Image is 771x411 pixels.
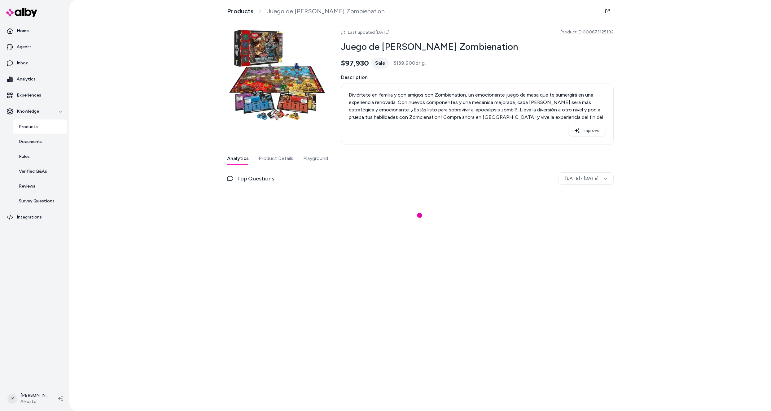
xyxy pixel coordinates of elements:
a: Agents [2,40,67,54]
p: Analytics [17,76,36,82]
h2: Juego de [PERSON_NAME] Zombienation [341,41,614,53]
span: Description [341,74,614,81]
p: Verified Q&As [19,168,47,175]
span: Product ID: 000673125192 [561,29,614,35]
a: Experiences [2,88,67,103]
img: alby Logo [6,8,37,17]
a: Rules [13,149,67,164]
span: $97,930 [341,58,369,68]
nav: breadcrumb [227,7,385,15]
span: Juego de [PERSON_NAME] Zombienation [267,7,385,15]
span: Last updated [DATE] [348,30,389,35]
span: $139,900 orig. [394,59,426,67]
a: Products [13,119,67,134]
button: Improve [568,125,606,136]
a: Home [2,24,67,38]
button: Knowledge [2,104,67,119]
button: Playground [303,152,328,165]
p: Rules [19,154,30,160]
a: Verified Q&As [13,164,67,179]
span: Top Questions [237,174,274,183]
a: Reviews [13,179,67,194]
a: Survey Questions [13,194,67,209]
div: Sale [371,58,389,69]
button: P[PERSON_NAME]Alkosto [4,389,53,409]
button: Product Details [259,152,293,165]
p: Diviértete en familia y con amigos con Zombienation, un emocionante juego de mesa que te sumergir... [349,91,606,128]
a: Inbox [2,56,67,71]
a: Integrations [2,210,67,225]
a: Products [227,7,253,15]
p: Inbox [17,60,28,66]
a: Documents [13,134,67,149]
p: Documents [19,139,42,145]
p: Knowledge [17,108,39,115]
p: Reviews [19,183,35,189]
img: 000673125192-001-310Wx310H [227,25,326,124]
p: Survey Questions [19,198,55,204]
button: Analytics [227,152,249,165]
a: Analytics [2,72,67,87]
p: Home [17,28,29,34]
span: Alkosto [20,399,48,405]
p: Experiences [17,92,41,98]
p: Products [19,124,38,130]
p: [PERSON_NAME] [20,392,48,399]
p: Integrations [17,214,42,220]
span: P [7,394,17,404]
p: Agents [17,44,32,50]
button: [DATE] - [DATE] [559,172,614,185]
